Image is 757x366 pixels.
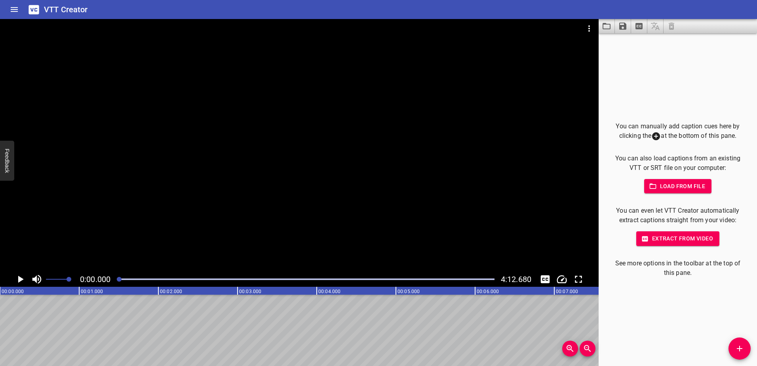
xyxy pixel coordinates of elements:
[631,19,647,33] button: Extract captions from video
[580,19,599,38] button: Video Options
[615,19,631,33] button: Save captions to file
[117,278,495,280] div: Play progress
[571,272,586,287] div: Toggle Full Screen
[160,289,182,294] text: 00:02.000
[580,341,595,356] button: Zoom Out
[29,272,44,287] button: Toggle mute
[650,181,706,191] span: Load from file
[44,3,88,16] h6: VTT Creator
[318,289,340,294] text: 00:04.000
[634,21,644,31] svg: Extract captions from video
[538,272,553,287] div: Hide/Show Captions
[611,206,744,225] p: You can even let VTT Creator automatically extract captions straight from your video:
[67,277,71,282] span: Set video volume
[602,21,611,31] svg: Load captions from file
[477,289,499,294] text: 00:06.000
[571,272,586,287] button: Toggle fullscreen
[728,337,751,360] button: Add Cue
[2,289,24,294] text: 00:00.000
[618,21,628,31] svg: Save captions to file
[599,19,615,33] button: Load captions from file
[13,272,28,287] button: Play/Pause
[556,289,578,294] text: 00:07.000
[80,274,110,284] span: Current Time
[554,272,569,287] div: Playback Speed
[611,259,744,278] p: See more options in the toolbar at the top of this pane.
[239,289,261,294] text: 00:03.000
[81,289,103,294] text: 00:01.000
[398,289,420,294] text: 00:05.000
[647,19,664,33] span: Add some captions below, then you can translate them.
[644,179,712,194] button: Load from file
[636,231,719,246] button: Extract from video
[562,341,578,356] button: Zoom In
[643,234,713,244] span: Extract from video
[611,122,744,141] p: You can manually add caption cues here by clicking the at the bottom of this pane.
[611,154,744,173] p: You can also load captions from an existing VTT or SRT file on your computer:
[501,274,531,284] span: Video Duration
[538,272,553,287] button: Toggle captions
[554,272,569,287] button: Change Playback Speed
